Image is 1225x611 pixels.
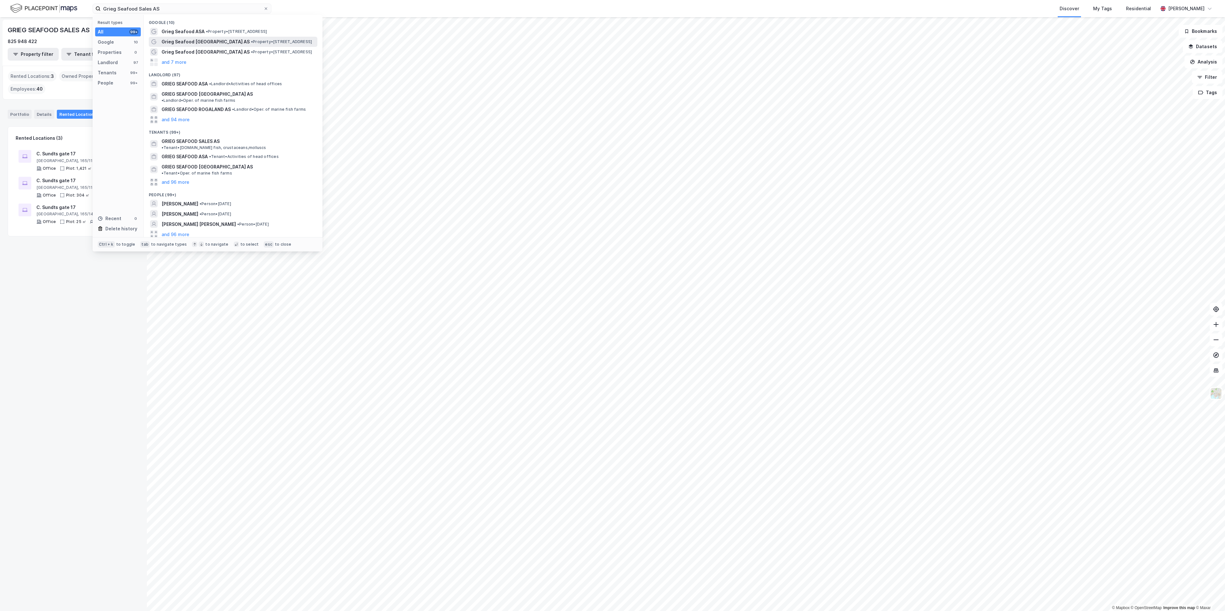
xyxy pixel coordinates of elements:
[162,28,205,35] span: Grieg Seafood ASA
[251,39,253,44] span: •
[144,15,322,26] div: Google (10)
[140,241,150,248] div: tab
[144,125,322,136] div: Tenants (99+)
[200,201,201,206] span: •
[133,50,138,55] div: 0
[66,193,89,198] div: Plot: 304 ㎡
[162,171,232,176] span: Tenant • Oper. of marine fish farms
[1179,25,1222,38] button: Bookmarks
[200,212,231,217] span: Person • [DATE]
[200,201,231,206] span: Person • [DATE]
[36,177,122,184] div: C. Sundts gate 17
[162,116,190,123] button: and 94 more
[1163,606,1195,610] a: Improve this map
[1093,5,1112,12] div: My Tags
[232,107,306,112] span: Landlord • Oper. of marine fish farms
[162,210,198,218] span: [PERSON_NAME]
[251,49,253,54] span: •
[151,242,187,247] div: to navigate types
[1193,86,1222,99] button: Tags
[66,219,86,224] div: Plot: 25 ㎡
[43,219,56,224] div: Office
[1112,606,1130,610] a: Mapbox
[105,225,137,233] div: Delete history
[133,60,138,65] div: 97
[8,110,32,119] div: Portfolio
[34,110,54,119] div: Details
[209,81,211,86] span: •
[162,90,253,98] span: GRIEG SEAFOOD [GEOGRAPHIC_DATA] AS
[98,215,121,222] div: Recent
[162,220,236,228] span: [PERSON_NAME] [PERSON_NAME]
[51,72,54,80] span: 3
[8,48,59,61] button: Property filter
[162,48,250,56] span: Grieg Seafood [GEOGRAPHIC_DATA] AS
[237,222,269,227] span: Person • [DATE]
[133,216,138,221] div: 0
[264,241,274,248] div: esc
[36,150,125,158] div: C. Sundts gate 17
[129,80,138,86] div: 99+
[129,70,138,75] div: 99+
[133,40,138,45] div: 10
[144,187,322,199] div: People (99+)
[98,48,122,56] div: Properties
[16,134,63,142] div: Rented Locations (3)
[237,222,239,227] span: •
[162,38,250,46] span: Grieg Seafood [GEOGRAPHIC_DATA] AS
[162,145,163,150] span: •
[61,48,109,61] button: Tenant filter
[57,110,107,119] div: Rented Locations
[162,58,186,66] button: and 7 more
[59,71,109,81] div: Owned Properties :
[162,106,231,113] span: GRIEG SEAFOOD ROGALAND AS
[1183,40,1222,53] button: Datasets
[1193,580,1225,611] iframe: Chat Widget
[162,138,220,145] span: GRIEG SEAFOOD SALES AS
[8,25,91,35] div: GRIEG SEAFOOD SALES AS
[36,212,119,217] div: [GEOGRAPHIC_DATA], 165/140
[43,166,56,171] div: Office
[162,163,253,171] span: GRIEG SEAFOOD [GEOGRAPHIC_DATA] AS
[162,145,266,150] span: Tenant • [DOMAIN_NAME] fish, crustaceans,molluscs
[98,241,115,248] div: Ctrl + k
[200,212,201,216] span: •
[251,39,312,44] span: Property • [STREET_ADDRESS]
[162,98,235,103] span: Landlord • Oper. of marine fish farms
[209,154,279,159] span: Tenant • Activities of head offices
[98,59,118,66] div: Landlord
[162,230,189,238] button: and 96 more
[36,185,122,190] div: [GEOGRAPHIC_DATA], 165/117
[1131,606,1162,610] a: OpenStreetMap
[206,29,267,34] span: Property • [STREET_ADDRESS]
[1184,56,1222,68] button: Analysis
[209,154,211,159] span: •
[98,38,114,46] div: Google
[98,28,103,36] div: All
[240,242,259,247] div: to select
[162,80,208,88] span: GRIEG SEAFOOD ASA
[36,204,119,211] div: C. Sundts gate 17
[1192,71,1222,84] button: Filter
[10,3,77,14] img: logo.f888ab2527a4732fd821a326f86c7f29.svg
[162,200,198,208] span: [PERSON_NAME]
[66,166,92,171] div: Plot: 1,421 ㎡
[144,67,322,79] div: Landlord (97)
[98,20,141,25] div: Result types
[101,4,263,13] input: Search by address, cadastre, landlords, tenants or people
[232,107,234,112] span: •
[162,171,163,175] span: •
[162,153,208,160] span: GRIEG SEAFOOD ASA
[1168,5,1205,12] div: [PERSON_NAME]
[36,158,125,163] div: [GEOGRAPHIC_DATA], 165/118
[36,85,43,93] span: 40
[98,79,113,87] div: People
[162,98,163,103] span: •
[8,71,57,81] div: Rented Locations :
[8,38,37,45] div: 825 948 422
[129,29,138,34] div: 99+
[43,193,56,198] div: Office
[209,81,282,86] span: Landlord • Activities of head offices
[275,242,291,247] div: to close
